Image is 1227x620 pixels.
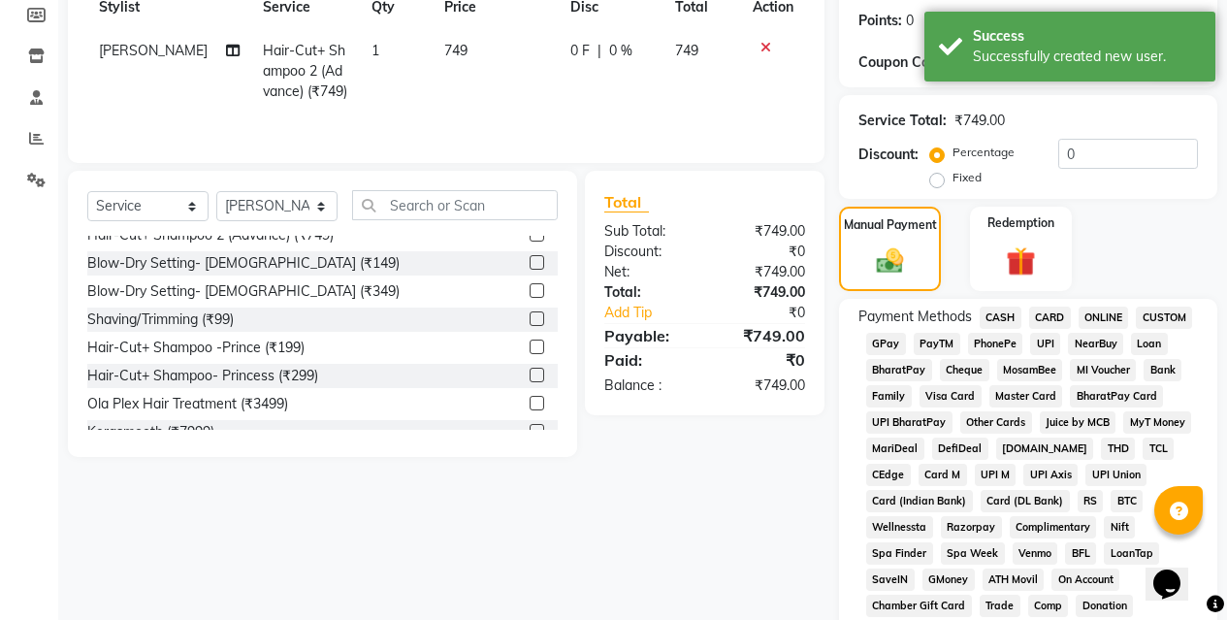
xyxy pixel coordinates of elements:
[954,111,1005,131] div: ₹749.00
[973,26,1201,47] div: Success
[906,11,914,31] div: 0
[604,192,649,212] span: Total
[263,42,347,100] span: Hair-Cut+ Shampoo 2 (Advance) (₹749)
[987,214,1054,232] label: Redemption
[87,253,400,274] div: Blow-Dry Setting- [DEMOGRAPHIC_DATA] (₹149)
[866,438,924,460] span: MariDeal
[99,42,208,59] span: [PERSON_NAME]
[1131,333,1168,355] span: Loan
[844,216,937,234] label: Manual Payment
[980,307,1021,329] span: CASH
[1104,516,1135,538] span: Nift
[704,348,820,372] div: ₹0
[983,569,1045,591] span: ATH Movil
[590,303,724,323] a: Add Tip
[866,595,972,617] span: Chamber Gift Card
[1078,490,1104,512] span: RS
[919,464,967,486] span: Card M
[590,375,705,396] div: Balance :
[932,438,988,460] span: DefiDeal
[1143,438,1174,460] span: TCL
[704,262,820,282] div: ₹749.00
[704,221,820,242] div: ₹749.00
[675,42,698,59] span: 749
[1070,359,1136,381] span: MI Voucher
[1146,542,1208,601] iframe: chat widget
[1029,307,1071,329] span: CARD
[866,516,933,538] span: Wellnessta
[87,366,318,386] div: Hair-Cut+ Shampoo- Princess (₹299)
[997,244,1045,279] img: _gift.svg
[1040,411,1116,434] span: Juice by MCB
[1123,411,1191,434] span: MyT Money
[87,422,214,442] div: Kerasmooth (₹7999)
[1079,307,1129,329] span: ONLINE
[940,359,989,381] span: Cheque
[996,438,1094,460] span: [DOMAIN_NAME]
[973,47,1201,67] div: Successfully created new user.
[87,281,400,302] div: Blow-Dry Setting- [DEMOGRAPHIC_DATA] (₹349)
[704,282,820,303] div: ₹749.00
[866,542,933,565] span: Spa Finder
[914,333,960,355] span: PayTM
[704,242,820,262] div: ₹0
[858,145,919,165] div: Discount:
[87,225,334,245] div: Hair-Cut+ Shampoo 2 (Advance) (₹749)
[858,111,947,131] div: Service Total:
[1065,542,1096,565] span: BFL
[704,375,820,396] div: ₹749.00
[1023,464,1078,486] span: UPI Axis
[1111,490,1143,512] span: BTC
[371,42,379,59] span: 1
[609,41,632,61] span: 0 %
[590,282,705,303] div: Total:
[866,490,973,512] span: Card (Indian Bank)
[941,542,1005,565] span: Spa Week
[87,394,288,414] div: Ola Plex Hair Treatment (₹3499)
[866,411,953,434] span: UPI BharatPay
[704,324,820,347] div: ₹749.00
[1010,516,1097,538] span: Complimentary
[570,41,590,61] span: 0 F
[590,221,705,242] div: Sub Total:
[1085,464,1146,486] span: UPI Union
[989,385,1063,408] span: Master Card
[590,242,705,262] div: Discount:
[941,516,1002,538] span: Razorpay
[953,169,982,186] label: Fixed
[858,52,972,73] div: Coupon Code
[866,464,911,486] span: CEdge
[87,310,234,330] div: Shaving/Trimming (₹99)
[590,324,705,347] div: Payable:
[866,385,912,408] span: Family
[868,245,913,277] img: _cash.svg
[590,348,705,372] div: Paid:
[1076,595,1133,617] span: Donation
[1013,542,1058,565] span: Venmo
[1051,569,1119,591] span: On Account
[1136,307,1192,329] span: CUSTOM
[1101,438,1135,460] span: THD
[866,569,915,591] span: SaveIN
[920,385,982,408] span: Visa Card
[352,190,558,220] input: Search or Scan
[1104,542,1159,565] span: LoanTap
[980,595,1020,617] span: Trade
[597,41,601,61] span: |
[724,303,820,323] div: ₹0
[858,307,972,327] span: Payment Methods
[1030,333,1060,355] span: UPI
[975,464,1017,486] span: UPI M
[1144,359,1181,381] span: Bank
[1070,385,1163,408] span: BharatPay Card
[981,490,1070,512] span: Card (DL Bank)
[953,144,1015,161] label: Percentage
[866,333,906,355] span: GPay
[444,42,468,59] span: 749
[590,262,705,282] div: Net:
[997,359,1063,381] span: MosamBee
[922,569,975,591] span: GMoney
[968,333,1023,355] span: PhonePe
[1028,595,1069,617] span: Comp
[866,359,932,381] span: BharatPay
